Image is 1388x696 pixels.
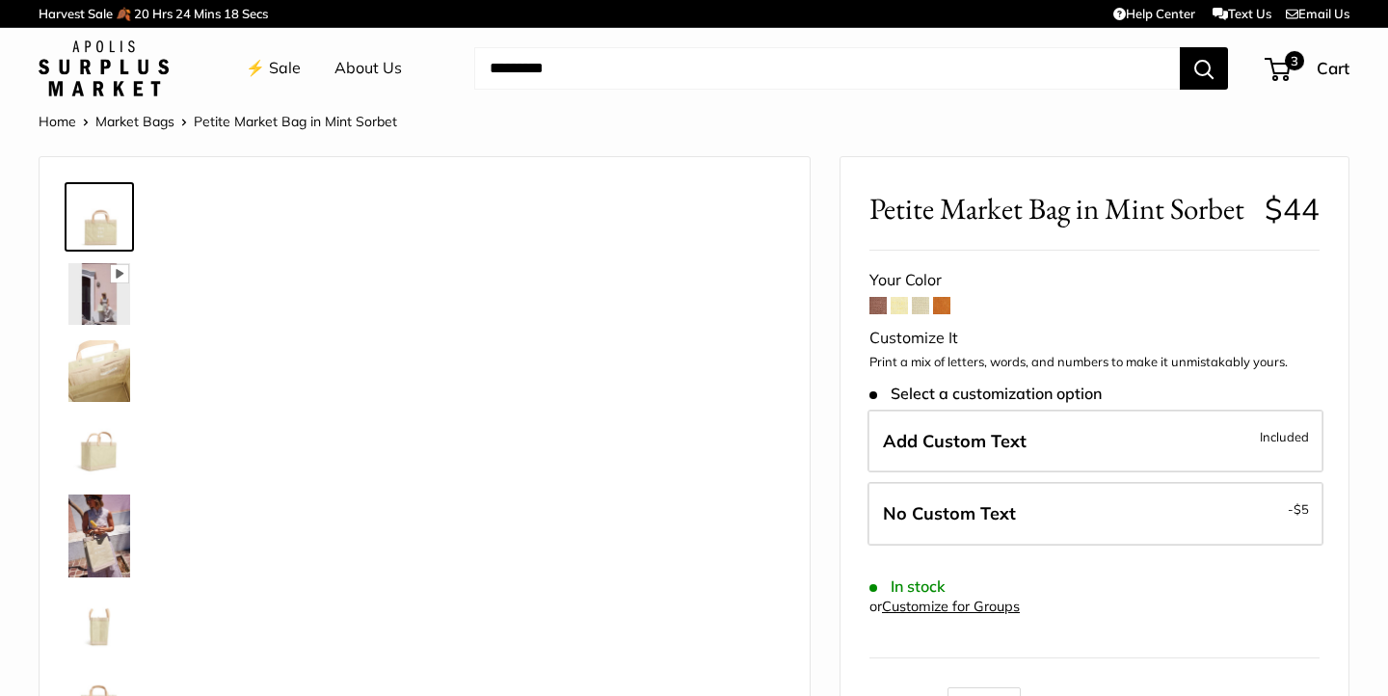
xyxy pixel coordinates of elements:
span: Hrs [152,6,173,21]
span: 18 [224,6,239,21]
span: In stock [869,577,946,596]
a: Market Bags [95,113,174,130]
a: Petite Market Bag in Mint Sorbet [65,259,134,329]
img: Petite Market Bag in Mint Sorbet [68,263,130,325]
input: Search... [474,47,1180,90]
p: Print a mix of letters, words, and numbers to make it unmistakably yours. [869,353,1320,372]
img: Apolis: Surplus Market [39,40,169,96]
img: Petite Market Bag in Mint Sorbet [68,340,130,402]
a: Petite Market Bag in Mint Sorbet [65,182,134,252]
span: 20 [134,6,149,21]
a: Petite Market Bag in Mint Sorbet [65,491,134,581]
a: Home [39,113,76,130]
img: Petite Market Bag in Mint Sorbet [68,417,130,479]
span: Secs [242,6,268,21]
a: ⚡️ Sale [246,54,301,83]
a: About Us [334,54,402,83]
span: Select a customization option [869,385,1102,403]
span: 3 [1285,51,1304,70]
a: Text Us [1213,6,1271,21]
span: Petite Market Bag in Mint Sorbet [869,191,1250,227]
label: Add Custom Text [867,410,1323,473]
span: Petite Market Bag in Mint Sorbet [194,113,397,130]
label: Leave Blank [867,482,1323,546]
img: Petite Market Bag in Mint Sorbet [68,593,130,655]
span: Included [1260,425,1309,448]
a: Petite Market Bag in Mint Sorbet [65,414,134,483]
div: or [869,594,1020,620]
a: Petite Market Bag in Mint Sorbet [65,589,134,658]
span: $44 [1265,190,1320,228]
span: Mins [194,6,221,21]
a: Petite Market Bag in Mint Sorbet [65,336,134,406]
img: Petite Market Bag in Mint Sorbet [68,495,130,577]
a: Help Center [1113,6,1195,21]
img: Petite Market Bag in Mint Sorbet [68,186,130,248]
div: Your Color [869,266,1320,295]
span: Add Custom Text [883,430,1027,452]
nav: Breadcrumb [39,109,397,134]
span: $5 [1294,501,1309,517]
span: - [1288,497,1309,521]
span: 24 [175,6,191,21]
a: Email Us [1286,6,1349,21]
button: Search [1180,47,1228,90]
div: Customize It [869,324,1320,353]
span: Cart [1317,58,1349,78]
span: No Custom Text [883,502,1016,524]
a: 3 Cart [1267,53,1349,84]
a: Customize for Groups [882,598,1020,615]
